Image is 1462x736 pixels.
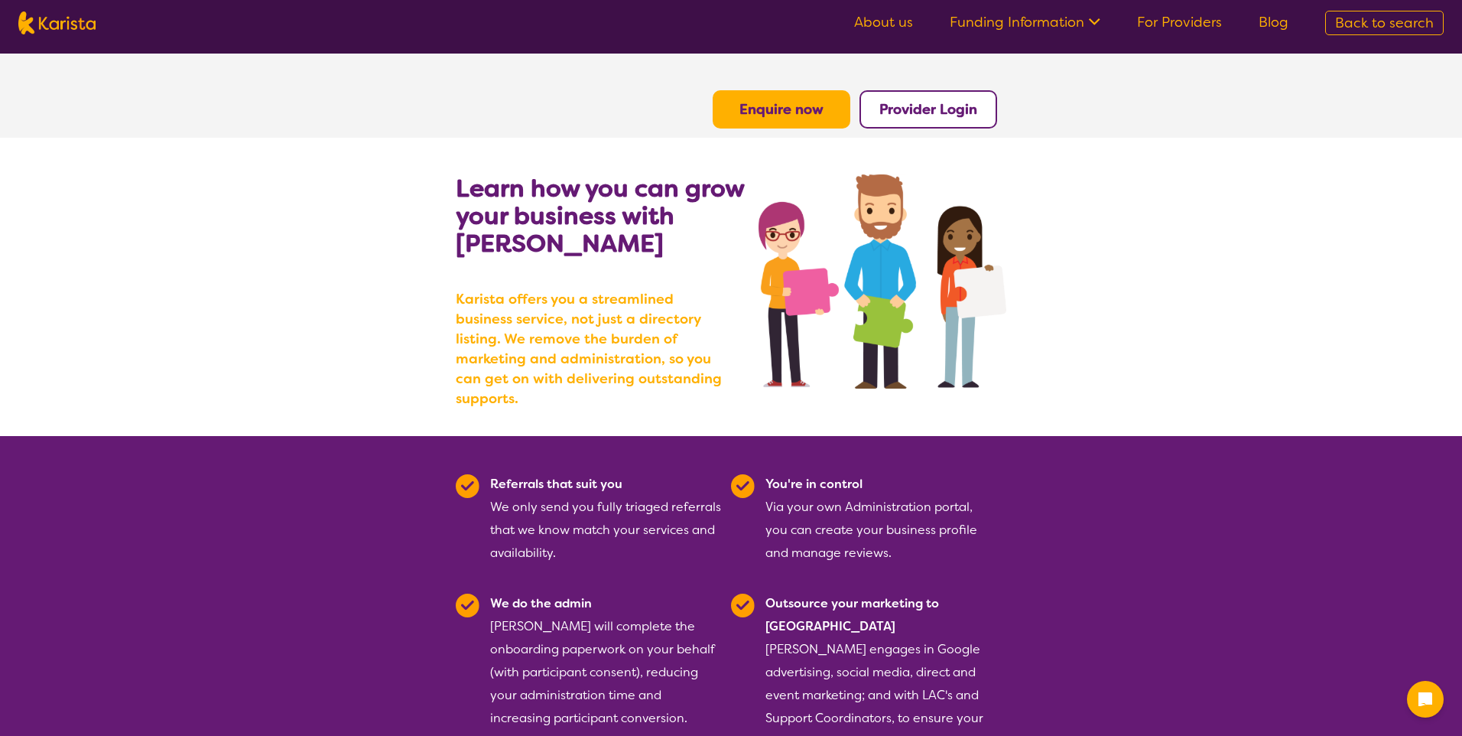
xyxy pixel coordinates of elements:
[456,474,479,498] img: Tick
[490,476,622,492] b: Referrals that suit you
[456,172,744,259] b: Learn how you can grow your business with [PERSON_NAME]
[859,90,997,129] button: Provider Login
[1259,13,1288,31] a: Blog
[713,90,850,129] button: Enquire now
[854,13,913,31] a: About us
[490,595,592,611] b: We do the admin
[765,595,939,634] b: Outsource your marketing to [GEOGRAPHIC_DATA]
[1137,13,1222,31] a: For Providers
[731,594,755,617] img: Tick
[1335,14,1434,32] span: Back to search
[739,100,824,119] a: Enquire now
[765,476,863,492] b: You're in control
[456,594,479,617] img: Tick
[1325,11,1444,35] a: Back to search
[456,289,731,409] b: Karista offers you a streamlined business service, not just a directory listing. We remove the bu...
[759,174,1006,389] img: grow your business with Karista
[950,13,1100,31] a: Funding Information
[731,474,755,498] img: Tick
[879,100,977,119] a: Provider Login
[765,473,997,565] div: Via your own Administration portal, you can create your business profile and manage reviews.
[18,11,96,34] img: Karista logo
[490,473,722,565] div: We only send you fully triaged referrals that we know match your services and availability.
